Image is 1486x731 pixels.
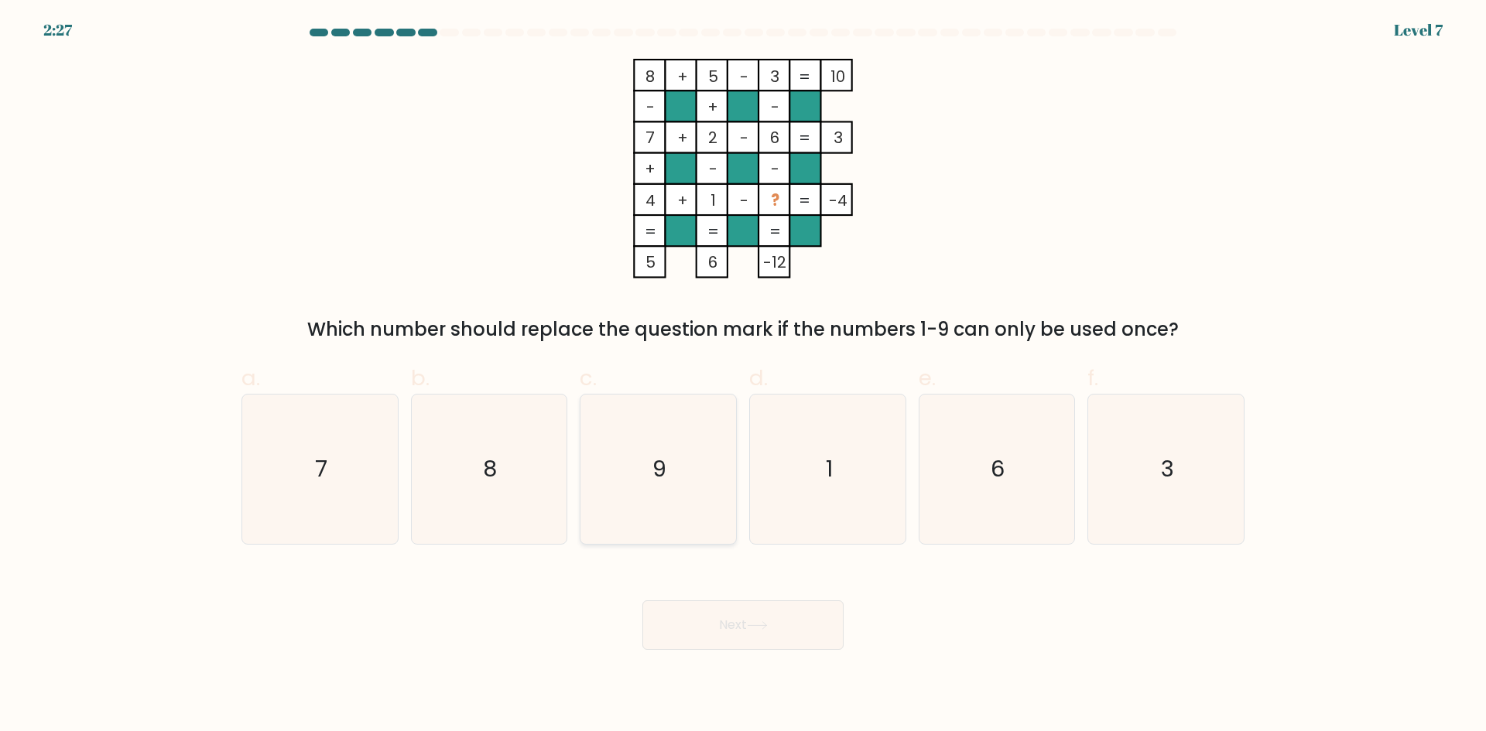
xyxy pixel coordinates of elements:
tspan: + [707,96,718,118]
tspan: 7 [645,127,655,149]
tspan: - [646,96,655,118]
tspan: - [709,158,717,179]
button: Next [642,600,844,650]
span: e. [919,363,936,393]
tspan: + [677,190,688,211]
span: a. [241,363,260,393]
text: 1 [826,453,833,484]
span: c. [580,363,597,393]
tspan: -12 [763,251,786,273]
tspan: + [677,66,688,87]
tspan: = [707,220,719,242]
tspan: 3 [770,66,779,87]
span: b. [411,363,430,393]
span: d. [749,363,768,393]
tspan: ? [771,190,779,211]
div: 2:27 [43,19,72,42]
tspan: -4 [829,190,847,211]
text: 8 [484,453,498,484]
tspan: = [799,127,810,149]
text: 6 [991,453,1005,484]
tspan: 5 [645,251,656,273]
tspan: = [799,190,810,211]
tspan: 3 [834,127,843,149]
tspan: - [740,66,748,87]
tspan: 5 [708,66,718,87]
tspan: = [769,220,781,242]
tspan: = [799,66,810,87]
tspan: 1 [710,190,716,211]
tspan: - [740,190,748,211]
text: 7 [315,453,327,484]
tspan: 4 [645,190,656,211]
tspan: 6 [708,251,717,273]
div: Level 7 [1394,19,1443,42]
tspan: 2 [708,127,717,149]
tspan: = [645,220,656,242]
div: Which number should replace the question mark if the numbers 1-9 can only be used once? [251,316,1235,343]
tspan: + [645,158,656,179]
tspan: - [771,96,779,118]
tspan: - [740,127,748,149]
tspan: 10 [830,66,845,87]
text: 9 [653,453,667,484]
tspan: + [677,127,688,149]
span: f. [1087,363,1098,393]
tspan: - [771,158,779,179]
tspan: 6 [770,127,779,149]
text: 3 [1161,453,1174,484]
tspan: 8 [645,66,655,87]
